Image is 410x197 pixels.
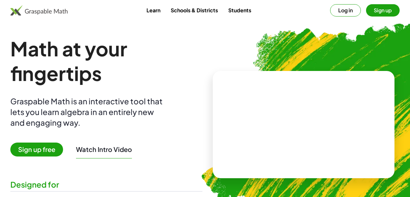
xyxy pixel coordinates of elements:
div: Designed for [10,179,202,190]
video: What is this? This is dynamic math notation. Dynamic math notation plays a central role in how Gr... [255,100,352,149]
div: Graspable Math is an interactive tool that lets you learn algebra in an entirely new and engaging... [10,96,166,128]
button: Watch Intro Video [76,145,132,154]
span: Sign up free [10,143,63,156]
a: Learn [141,4,166,16]
a: Students [223,4,256,16]
a: Schools & Districts [166,4,223,16]
button: Log in [330,4,361,17]
h1: Math at your fingertips [10,36,202,86]
button: Sign up [366,4,400,17]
